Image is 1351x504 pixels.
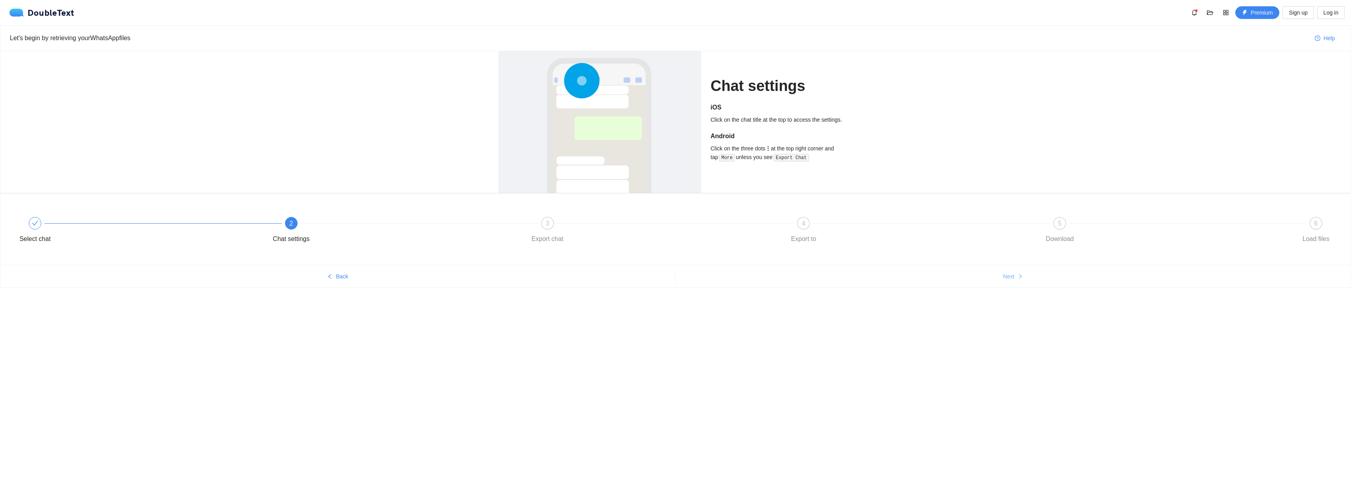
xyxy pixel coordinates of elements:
span: left [327,274,333,280]
div: Click on the three dots at the top right corner and tap unless you see [711,144,853,162]
div: Load files [1303,233,1330,245]
div: Download [1046,233,1074,245]
h5: Android [711,132,853,141]
span: 5 [1058,220,1062,227]
span: 6 [1314,220,1318,227]
code: More [719,154,735,162]
div: Select chat [19,233,50,245]
b: ⋮ [765,145,771,152]
button: leftBack [0,270,675,283]
div: Export chat [531,233,563,245]
span: question-circle [1315,35,1320,42]
span: Log in [1323,8,1338,17]
div: Export to [791,233,816,245]
div: Select chat [12,217,268,245]
div: 5Download [1037,217,1293,245]
div: 3Export chat [525,217,781,245]
span: 2 [289,220,293,227]
button: Nextright [675,270,1351,283]
span: folder-open [1204,9,1216,16]
div: Chat settings [273,233,309,245]
button: bell [1188,6,1201,19]
div: 6Load files [1293,217,1339,245]
div: Let's begin by retrieving your WhatsApp files [10,33,1308,43]
span: check [32,220,38,226]
div: 4Export to [781,217,1037,245]
h1: Chat settings [711,77,853,95]
a: logoDoubleText [9,9,74,17]
span: Premium [1251,8,1273,17]
span: 4 [802,220,805,227]
button: Sign up [1283,6,1314,19]
span: right [1018,274,1023,280]
div: 2Chat settings [268,217,525,245]
span: 3 [546,220,549,227]
img: logo [9,9,28,17]
span: thunderbolt [1242,10,1247,16]
span: bell [1188,9,1200,16]
span: Sign up [1289,8,1307,17]
button: Log in [1317,6,1345,19]
span: appstore [1220,9,1232,16]
div: Click on the chat title at the top to access the settings. [711,115,853,124]
h5: iOS [711,103,853,112]
span: Next [1003,272,1014,281]
code: Export Chat [774,154,809,162]
span: Back [336,272,348,281]
div: DoubleText [9,9,74,17]
span: Help [1323,34,1335,43]
button: thunderboltPremium [1235,6,1279,19]
button: question-circleHelp [1308,32,1341,44]
button: folder-open [1204,6,1216,19]
button: appstore [1220,6,1232,19]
